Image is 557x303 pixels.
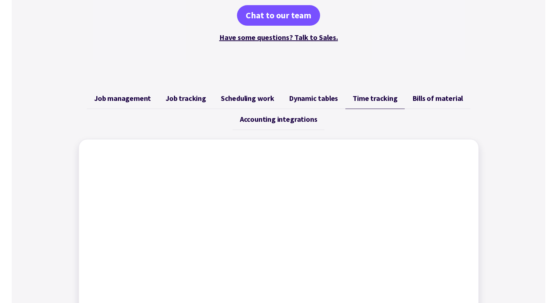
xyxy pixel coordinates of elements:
span: Time tracking [353,94,397,103]
span: Accounting integrations [240,115,317,124]
span: Scheduling work [221,94,274,103]
iframe: Chat Widget [520,268,557,303]
span: Bills of material [412,94,463,103]
span: Job management [94,94,151,103]
a: Have some questions? Talk to Sales. [219,33,338,42]
span: Dynamic tables [289,94,338,103]
a: Chat to our team [237,5,320,26]
span: Job tracking [166,94,206,103]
